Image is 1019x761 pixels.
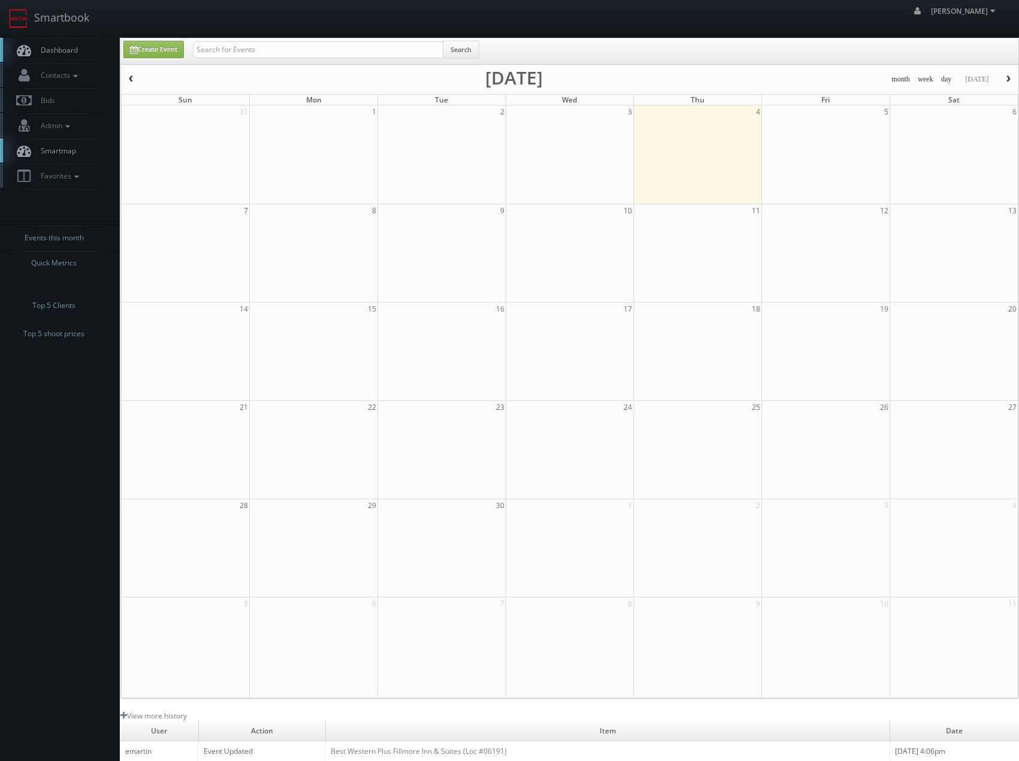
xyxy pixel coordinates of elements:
button: [DATE] [961,72,993,87]
span: Smartmap [35,146,76,156]
span: 2 [499,105,506,118]
span: 3 [627,105,633,118]
span: 5 [883,105,890,118]
span: 7 [499,597,506,610]
span: 30 [495,499,506,512]
span: 26 [879,401,890,413]
span: 25 [751,401,761,413]
span: 16 [495,303,506,315]
span: 13 [1007,204,1018,217]
span: Sun [179,95,192,105]
span: Sat [948,95,960,105]
span: 10 [622,204,633,217]
td: Item [326,721,890,741]
button: day [937,72,956,87]
span: Top 5 Clients [32,300,75,312]
span: Favorites [35,171,82,181]
span: 18 [751,303,761,315]
span: 31 [238,105,249,118]
span: Tue [435,95,448,105]
span: Contacts [35,70,81,80]
span: 9 [755,597,761,610]
span: 17 [622,303,633,315]
span: 1 [627,499,633,512]
span: Wed [562,95,577,105]
span: 5 [243,597,249,610]
span: 4 [1011,499,1018,512]
span: Bids [35,95,55,105]
span: 28 [238,499,249,512]
span: 11 [1007,597,1018,610]
span: 10 [879,597,890,610]
span: 8 [371,204,377,217]
span: 1 [371,105,377,118]
span: 8 [627,597,633,610]
a: Create Event [123,41,184,58]
span: 12 [879,204,890,217]
img: smartbook-logo.png [9,9,28,28]
input: Search for Events [193,41,443,58]
span: 11 [751,204,761,217]
button: Search [443,41,479,59]
span: Events this month [25,232,84,244]
span: 14 [238,303,249,315]
span: Quick Metrics [31,257,77,269]
button: week [914,72,938,87]
span: Fri [821,95,830,105]
span: [PERSON_NAME] [931,6,999,16]
span: 24 [622,401,633,413]
span: Admin [35,120,73,131]
span: 6 [371,597,377,610]
td: Action [198,721,326,741]
a: Best Western Plus Fillmore Inn & Suites (Loc #06191) [331,746,507,756]
span: 15 [367,303,377,315]
span: 3 [883,499,890,512]
span: Dashboard [35,45,78,55]
span: 20 [1007,303,1018,315]
td: User [120,721,198,741]
span: 22 [367,401,377,413]
span: 27 [1007,401,1018,413]
td: Date [890,721,1019,741]
button: month [887,72,914,87]
h2: [DATE] [485,72,543,84]
span: 7 [243,204,249,217]
span: Mon [306,95,322,105]
span: 9 [499,204,506,217]
span: 4 [755,105,761,118]
a: View more history [120,711,187,721]
span: 6 [1011,105,1018,118]
span: Thu [691,95,704,105]
span: 2 [755,499,761,512]
span: 29 [367,499,377,512]
span: Top 5 shoot prices [23,328,84,340]
span: 23 [495,401,506,413]
span: 21 [238,401,249,413]
span: 19 [879,303,890,315]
